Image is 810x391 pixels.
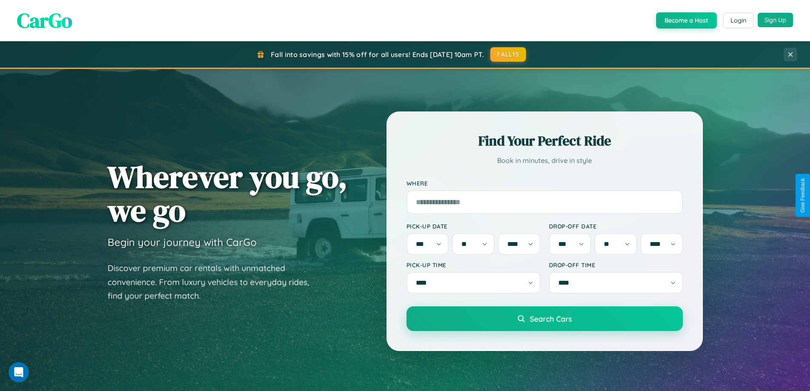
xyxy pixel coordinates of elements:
label: Pick-up Date [406,223,540,230]
span: Search Cars [530,314,572,323]
h2: Find Your Perfect Ride [406,131,683,150]
p: Discover premium car rentals with unmatched convenience. From luxury vehicles to everyday rides, ... [108,261,320,303]
button: Search Cars [406,306,683,331]
iframe: Intercom live chat [9,362,29,382]
h1: Wherever you go, we go [108,160,347,227]
button: Login [723,13,753,28]
label: Where [406,180,683,187]
p: Book in minutes, drive in style [406,154,683,167]
span: Fall into savings with 15% off for all users! Ends [DATE] 10am PT. [271,50,484,59]
label: Drop-off Time [549,261,683,268]
div: Give Feedback [800,178,806,213]
button: Become a Host [656,12,717,29]
label: Drop-off Date [549,223,683,230]
label: Pick-up Time [406,261,540,268]
span: CarGo [17,6,72,34]
button: Sign Up [758,13,793,27]
h3: Begin your journey with CarGo [108,236,257,248]
button: FALL15 [490,47,526,62]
